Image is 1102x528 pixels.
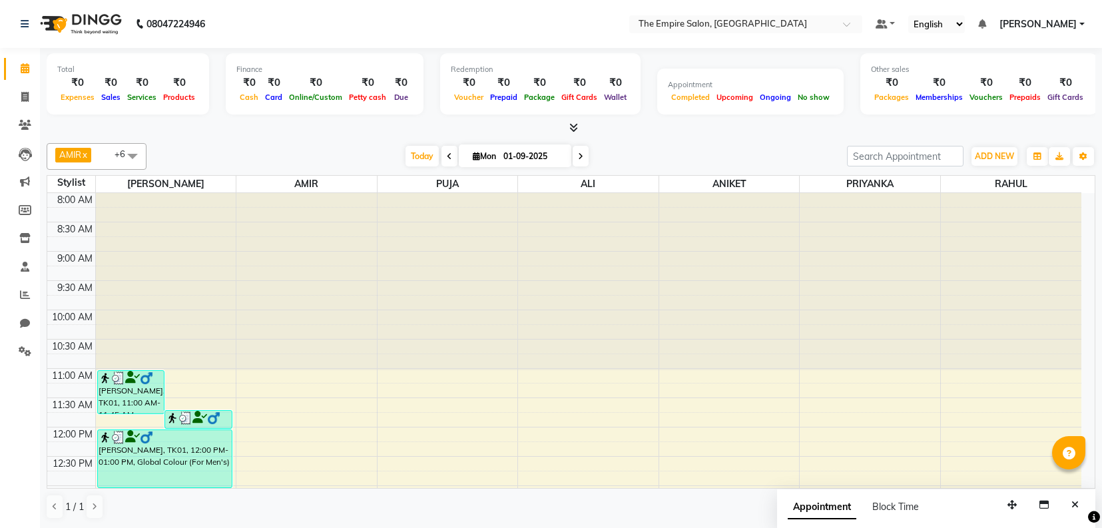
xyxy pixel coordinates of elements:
div: Redemption [451,64,630,75]
span: Card [262,93,286,102]
span: Block Time [872,501,919,513]
div: 12:30 PM [50,457,95,471]
span: ADD NEW [975,151,1014,161]
iframe: chat widget [1046,475,1089,515]
div: ₹0 [390,75,413,91]
div: Total [57,64,198,75]
span: [PERSON_NAME] [999,17,1077,31]
div: ₹0 [57,75,98,91]
div: [PERSON_NAME], TK01, 12:00 PM-01:00 PM, Global Colour (For Men's) [98,430,232,487]
span: Upcoming [713,93,756,102]
div: ₹0 [98,75,124,91]
span: Today [406,146,439,166]
span: Voucher [451,93,487,102]
span: Due [391,93,412,102]
img: logo [34,5,125,43]
div: ₹0 [912,75,966,91]
div: 10:00 AM [49,310,95,324]
div: ₹0 [451,75,487,91]
div: 11:30 AM [49,398,95,412]
span: ANIKET [659,176,800,192]
div: ₹0 [521,75,558,91]
div: 8:30 AM [55,222,95,236]
div: [PERSON_NAME], TK01, 11:00 AM-11:45 AM, Advanced Hair Cut (For Men's) [98,371,164,413]
div: ₹0 [262,75,286,91]
span: Packages [871,93,912,102]
span: PUJA [378,176,518,192]
span: Mon [469,151,499,161]
span: Cash [236,93,262,102]
span: Appointment [788,495,856,519]
div: 1:00 PM [55,486,95,500]
span: Memberships [912,93,966,102]
span: Prepaid [487,93,521,102]
span: Package [521,93,558,102]
div: Appointment [668,79,833,91]
div: ₹0 [966,75,1006,91]
span: Ongoing [756,93,794,102]
div: ₹0 [286,75,346,91]
span: ALI [518,176,659,192]
span: RAHUL [941,176,1081,192]
div: ₹0 [871,75,912,91]
div: Stylist [47,176,95,190]
span: No show [794,93,833,102]
div: [PERSON_NAME], TK01, 11:40 AM-12:00 PM, [PERSON_NAME] Trimming & Styling [165,411,232,428]
div: 10:30 AM [49,340,95,354]
span: Petty cash [346,93,390,102]
div: ₹0 [601,75,630,91]
div: 12:00 PM [50,427,95,441]
div: Other sales [871,64,1087,75]
span: Gift Cards [1044,93,1087,102]
div: Finance [236,64,413,75]
span: [PERSON_NAME] [96,176,236,192]
button: ADD NEW [971,147,1017,166]
span: Services [124,93,160,102]
span: Expenses [57,93,98,102]
div: ₹0 [1006,75,1044,91]
input: 2025-09-01 [499,146,566,166]
span: Vouchers [966,93,1006,102]
span: PRIYANKA [800,176,940,192]
span: Completed [668,93,713,102]
div: 8:00 AM [55,193,95,207]
span: Gift Cards [558,93,601,102]
span: AMIR [59,149,81,160]
span: Wallet [601,93,630,102]
span: Products [160,93,198,102]
span: Sales [98,93,124,102]
div: ₹0 [487,75,521,91]
span: AMIR [236,176,377,192]
div: 9:30 AM [55,281,95,295]
a: x [81,149,87,160]
div: ₹0 [1044,75,1087,91]
div: ₹0 [160,75,198,91]
b: 08047224946 [146,5,205,43]
span: 1 / 1 [65,500,84,514]
span: +6 [115,148,135,159]
div: 9:00 AM [55,252,95,266]
span: Online/Custom [286,93,346,102]
div: 11:00 AM [49,369,95,383]
span: Prepaids [1006,93,1044,102]
div: ₹0 [124,75,160,91]
input: Search Appointment [847,146,964,166]
div: ₹0 [558,75,601,91]
div: ₹0 [346,75,390,91]
div: ₹0 [236,75,262,91]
